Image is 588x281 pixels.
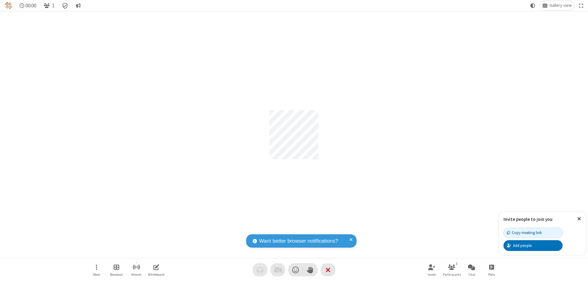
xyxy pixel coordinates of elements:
[127,261,145,279] button: Start streaming
[253,263,267,276] button: Audio problem - check your Internet connection or call by phone
[428,273,436,276] span: Invite
[17,1,39,10] div: Timer
[288,263,303,276] button: Send a reaction
[443,261,461,279] button: Open participant list
[488,273,495,276] span: Polls
[462,261,481,279] button: Open chat
[507,230,542,236] div: Copy meeting link
[443,273,461,276] span: Participants
[503,240,563,251] button: Add people
[549,3,572,8] span: Gallery view
[148,273,164,276] span: Whiteboard
[107,261,126,279] button: Manage Breakout Rooms
[25,3,36,9] span: 00:00
[577,1,586,10] button: Fullscreen
[259,237,338,245] span: Want better browser notifications?
[503,216,552,222] label: Invite people to join you
[87,261,106,279] button: Open menu
[482,261,501,279] button: Open poll
[73,1,83,10] button: Conversation
[321,263,335,276] button: End or leave meeting
[93,273,100,276] span: More
[41,1,57,10] button: Open participant list
[540,1,574,10] button: Change layout
[110,273,123,276] span: Breakout
[59,1,71,10] div: Meeting details Encryption enabled
[573,211,586,226] button: Close popover
[5,2,12,9] img: QA Selenium DO NOT DELETE OR CHANGE
[454,261,459,266] div: 1
[423,261,441,279] button: Invite participants (⌘+Shift+I)
[468,273,475,276] span: Chat
[528,1,538,10] button: Using system theme
[52,3,55,9] span: 1
[303,263,318,276] button: Raise hand
[270,263,285,276] button: Video
[147,261,165,279] button: Open shared whiteboard
[131,273,141,276] span: Stream
[503,228,563,238] button: Copy meeting link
